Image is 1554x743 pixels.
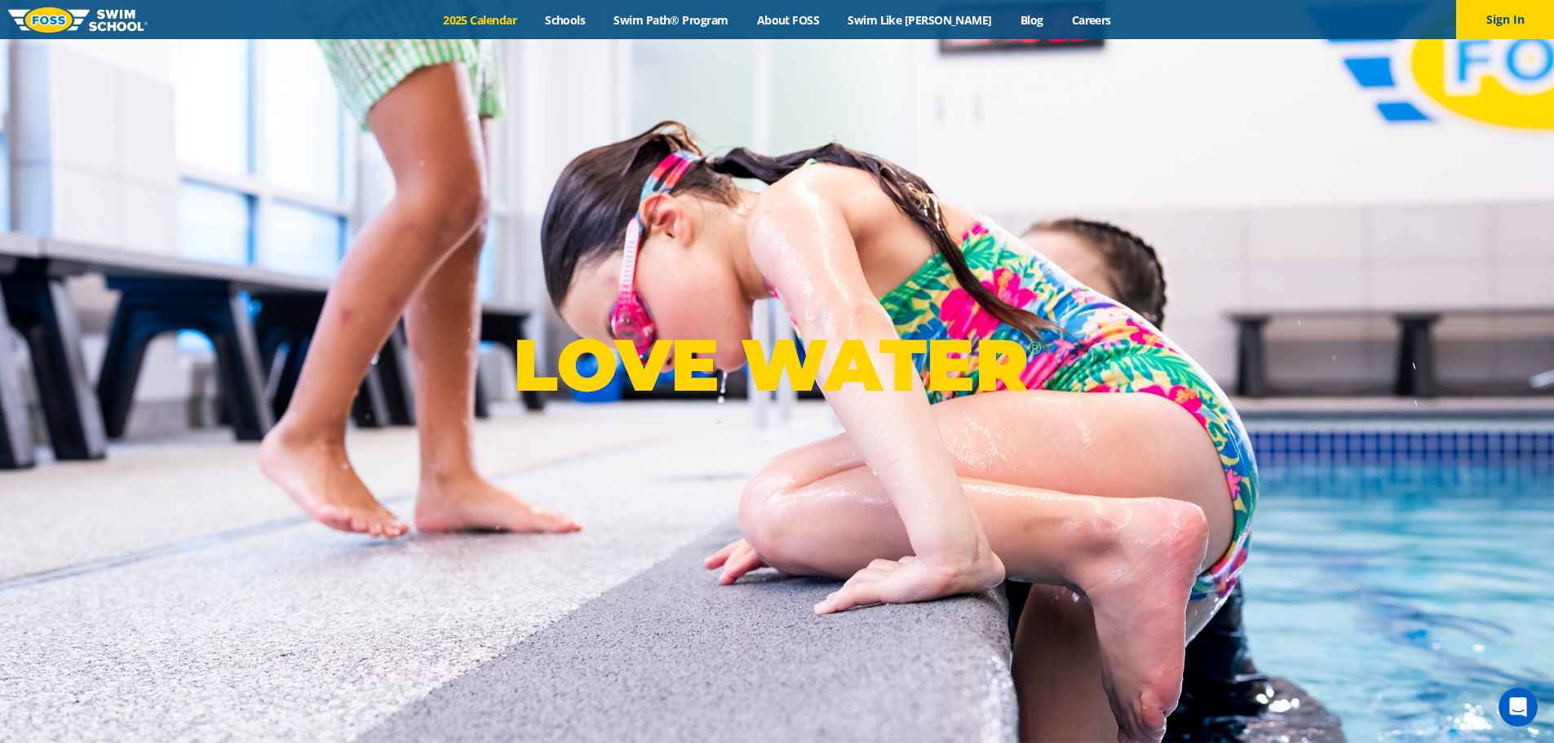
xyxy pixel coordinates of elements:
a: Careers [1057,12,1125,28]
a: About FOSS [742,12,834,28]
a: 2025 Calendar [429,12,531,28]
a: Swim Like [PERSON_NAME] [834,12,1007,28]
a: Swim Path® Program [600,12,742,28]
iframe: Intercom live chat [1499,688,1538,727]
p: LOVE WATER [513,321,1041,409]
sup: ® [1028,338,1041,358]
a: Schools [531,12,600,28]
a: Blog [1006,12,1057,28]
img: FOSS Swim School Logo [8,7,148,33]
